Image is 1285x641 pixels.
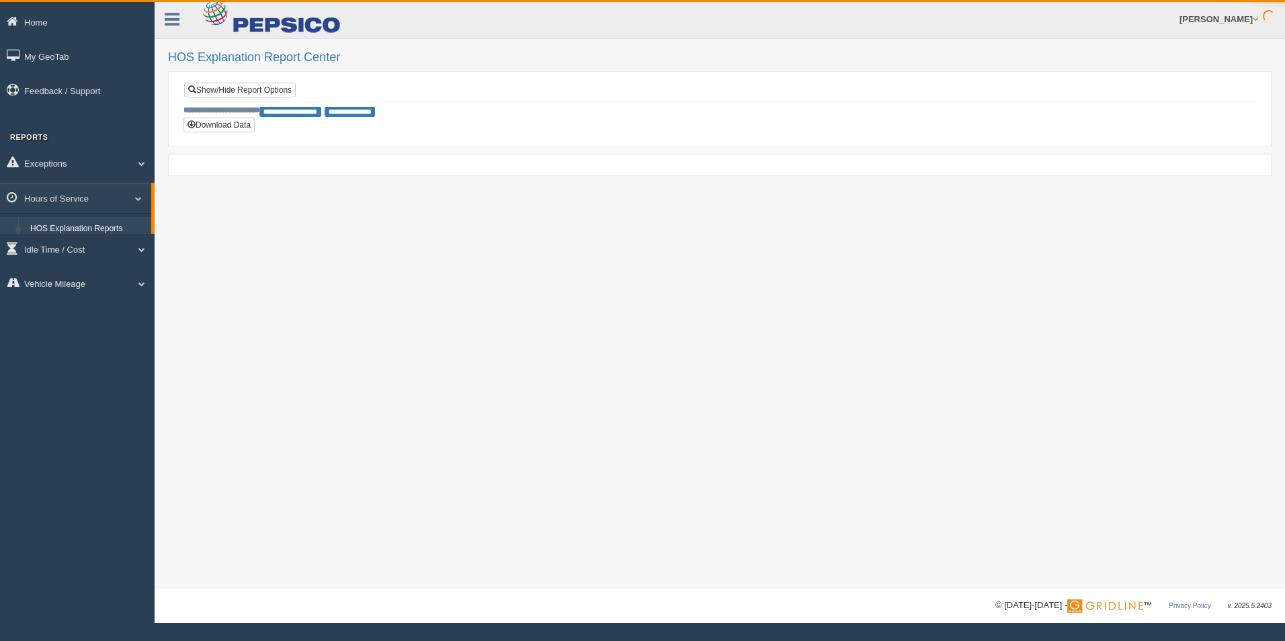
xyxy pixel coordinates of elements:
[168,51,1272,65] h2: HOS Explanation Report Center
[183,118,255,132] button: Download Data
[1067,599,1143,613] img: Gridline
[24,217,151,241] a: HOS Explanation Reports
[1169,602,1210,609] a: Privacy Policy
[995,599,1272,613] div: © [DATE]-[DATE] - ™
[1228,602,1272,609] span: v. 2025.5.2403
[184,83,296,97] a: Show/Hide Report Options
